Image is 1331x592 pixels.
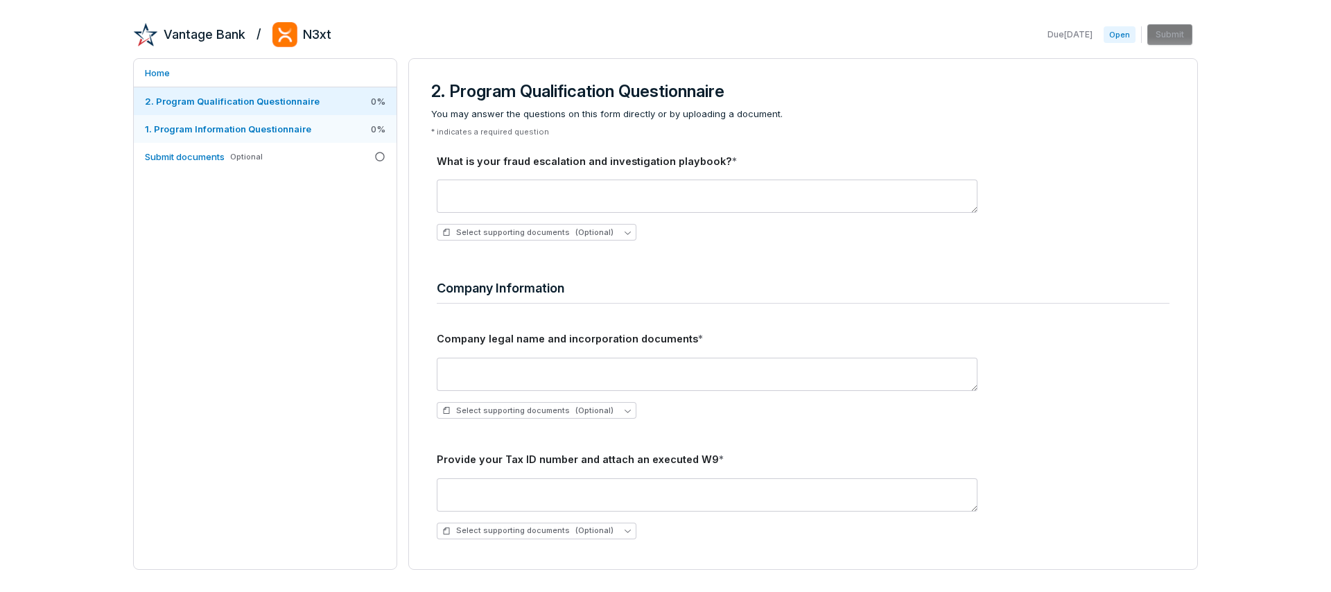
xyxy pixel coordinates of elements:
[575,406,614,416] span: (Optional)
[1047,29,1093,40] span: Due [DATE]
[437,279,1169,297] h4: Company Information
[371,123,385,135] span: 0 %
[431,107,1175,121] span: You may answer the questions on this form directly or by uploading a document.
[134,115,397,143] a: 1. Program Information Questionnaire0%
[145,96,320,107] span: 2. Program Qualification Questionnaire
[145,151,225,162] span: Submit documents
[371,95,385,107] span: 0 %
[303,26,331,44] h2: N3xt
[431,127,1175,137] p: * indicates a required question
[164,26,245,44] h2: Vantage Bank
[134,87,397,115] a: 2. Program Qualification Questionnaire0%
[442,406,614,416] span: Select supporting documents
[134,59,397,87] a: Home
[575,525,614,536] span: (Optional)
[437,331,1169,347] div: Company legal name and incorporation documents
[256,22,261,43] h2: /
[431,81,1175,102] h3: 2. Program Qualification Questionnaire
[145,123,311,134] span: 1. Program Information Questionnaire
[442,227,614,238] span: Select supporting documents
[442,525,614,536] span: Select supporting documents
[437,452,1169,467] div: Provide your Tax ID number and attach an executed W9
[437,154,1169,169] div: What is your fraud escalation and investigation playbook?
[134,143,397,171] a: Submit documentsOptional
[575,227,614,238] span: (Optional)
[1104,26,1136,43] span: Open
[230,152,263,162] span: Optional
